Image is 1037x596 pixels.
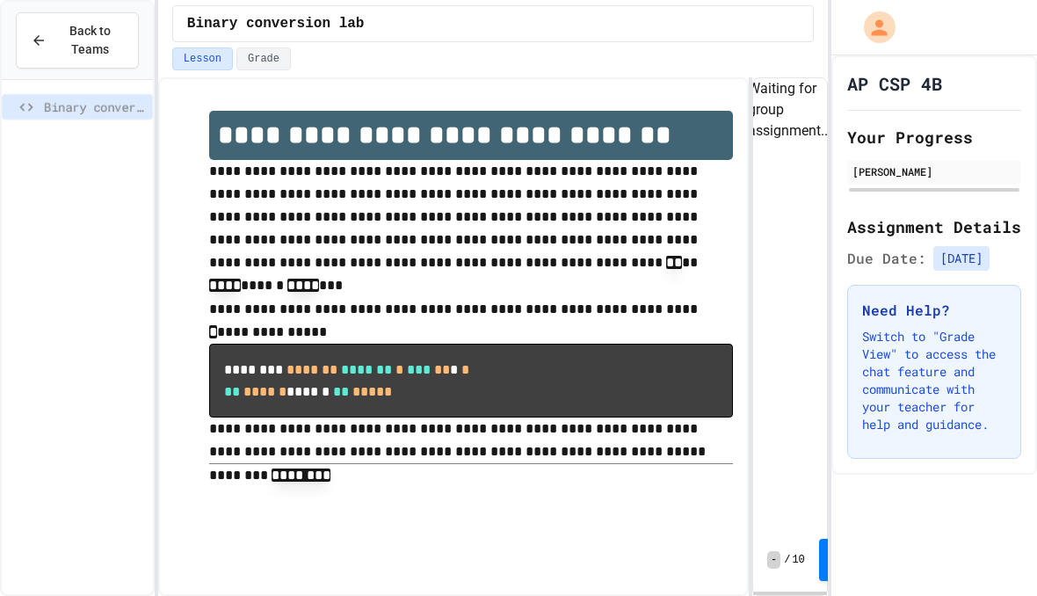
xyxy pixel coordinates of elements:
span: Binary conversion lab [44,98,146,116]
div: [PERSON_NAME] [852,164,1016,179]
span: Back to Teams [57,22,124,59]
h3: Need Help? [862,300,1006,321]
h1: AP CSP 4B [847,71,942,96]
button: Back to Teams [16,12,139,69]
span: Due Date: [847,248,926,269]
div: Waiting for group assignment... [753,78,827,142]
div: My Account [845,7,900,47]
button: Lesson [172,47,233,70]
span: - [767,551,780,569]
span: [DATE] [933,246,990,271]
h2: Your Progress [847,125,1021,149]
span: Binary conversion lab [187,13,365,34]
button: Grade [236,47,291,70]
span: / [784,553,790,567]
h2: Assignment Details [847,214,1021,239]
p: Switch to "Grade View" to access the chat feature and communicate with your teacher for help and ... [862,328,1006,433]
span: 10 [792,553,804,567]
